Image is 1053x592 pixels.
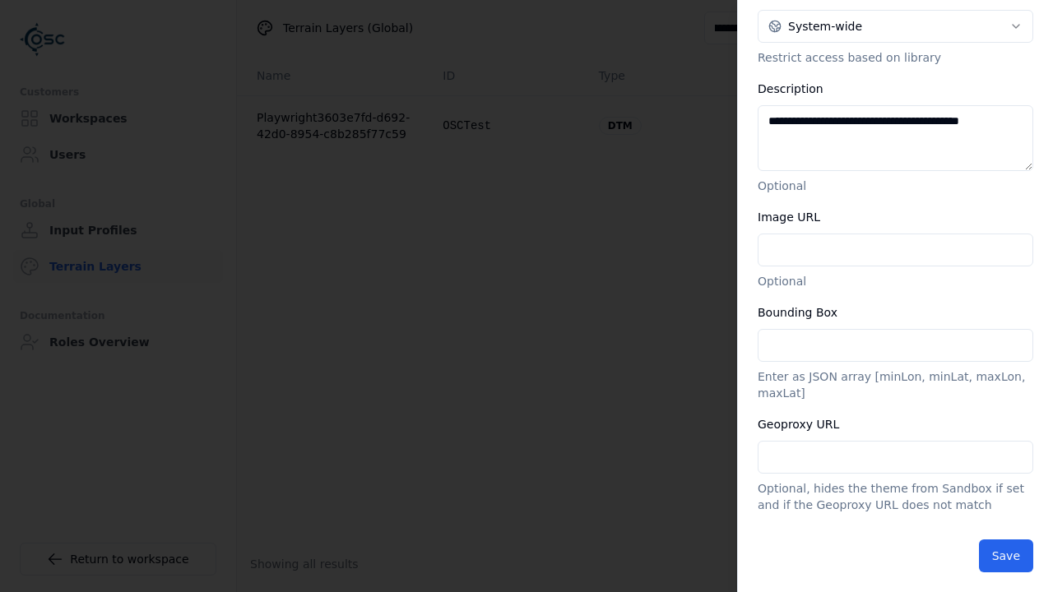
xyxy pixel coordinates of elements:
label: Geoproxy URL [758,418,839,431]
p: Restrict access based on library [758,49,1033,66]
p: Enter as JSON array [minLon, minLat, maxLon, maxLat] [758,368,1033,401]
label: Description [758,82,823,95]
p: Optional [758,178,1033,194]
p: Optional, hides the theme from Sandbox if set and if the Geoproxy URL does not match [758,480,1033,513]
label: Bounding Box [758,306,837,319]
button: Save [979,539,1033,572]
label: Image URL [758,210,820,224]
p: Optional [758,273,1033,289]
